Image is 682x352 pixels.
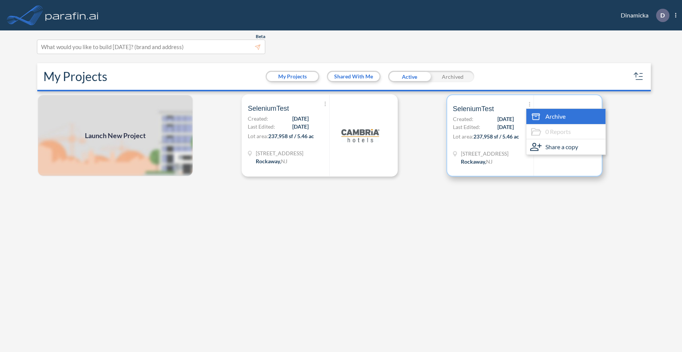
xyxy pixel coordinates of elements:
[256,158,281,164] span: Rockaway ,
[292,115,309,123] span: [DATE]
[256,157,287,165] div: Rockaway, NJ
[267,72,318,81] button: My Projects
[497,115,514,123] span: [DATE]
[388,71,431,82] div: Active
[431,71,474,82] div: Archived
[248,115,268,123] span: Created:
[248,133,268,139] span: Lot area:
[545,127,571,136] span: 0 Reports
[660,12,665,19] p: D
[453,104,494,113] span: SeleniumTest
[461,158,492,166] div: Rockaway, NJ
[37,94,193,177] a: Launch New Project
[453,115,473,123] span: Created:
[44,8,100,23] img: logo
[341,116,379,154] img: logo
[453,133,473,140] span: Lot area:
[248,104,289,113] span: SeleniumTest
[256,149,303,157] span: 321 Mt Hope Ave
[85,131,146,141] span: Launch New Project
[37,94,193,177] img: add
[43,69,107,84] h2: My Projects
[497,123,514,131] span: [DATE]
[545,142,578,151] span: Share a copy
[453,123,480,131] span: Last Edited:
[248,123,275,131] span: Last Edited:
[486,158,492,165] span: NJ
[461,150,508,158] span: 321 Mt Hope Ave
[609,9,676,22] div: Dinamicka
[545,112,566,121] span: Archive
[328,72,379,81] button: Shared With Me
[473,133,519,140] span: 237,958 sf / 5.46 ac
[461,158,486,165] span: Rockaway ,
[256,33,265,40] span: Beta
[281,158,287,164] span: NJ
[268,133,314,139] span: 237,958 sf / 5.46 ac
[633,70,645,83] button: sort
[292,123,309,131] span: [DATE]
